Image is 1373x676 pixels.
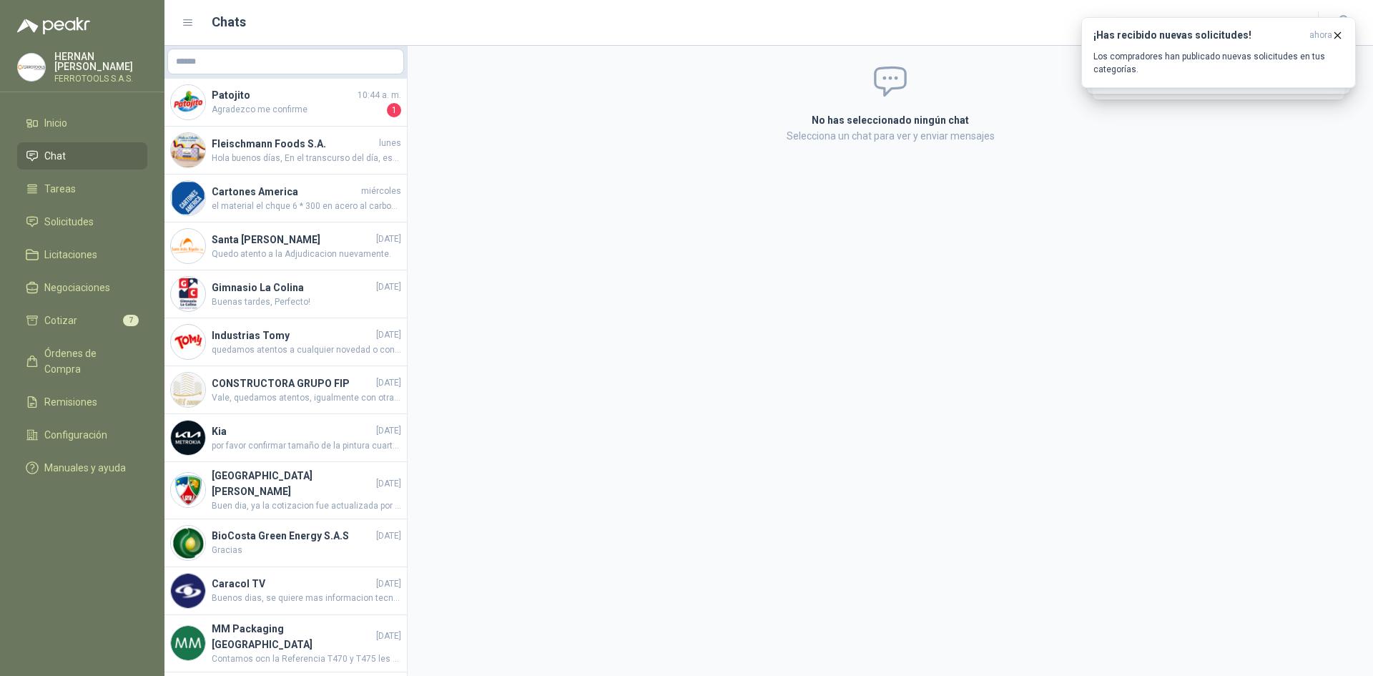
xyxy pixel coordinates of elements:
span: [DATE] [376,477,401,491]
a: Company Logo[GEOGRAPHIC_DATA][PERSON_NAME][DATE]Buen dia, ya la cotizacion fue actualizada por el... [164,462,407,519]
img: Company Logo [171,229,205,263]
span: [DATE] [376,328,401,342]
h4: Patojito [212,87,355,103]
p: Selecciona un chat para ver y enviar mensajes [641,128,1140,144]
img: Company Logo [171,277,205,311]
p: HERNAN [PERSON_NAME] [54,52,147,72]
h4: MM Packaging [GEOGRAPHIC_DATA] [212,621,373,652]
span: Solicitudes [44,214,94,230]
img: Company Logo [171,421,205,455]
h2: No has seleccionado ningún chat [641,112,1140,128]
a: Licitaciones [17,241,147,268]
a: Cotizar7 [17,307,147,334]
span: miércoles [361,185,401,198]
p: Los compradores han publicado nuevas solicitudes en tus categorías. [1093,50,1344,76]
p: FERROTOOLS S.A.S. [54,74,147,83]
a: Company LogoCONSTRUCTORA GRUPO FIP[DATE]Vale, quedamos atentos, igualmente con otras solicitudes ... [164,366,407,414]
span: [DATE] [376,630,401,643]
h3: ¡Has recibido nuevas solicitudes! [1093,29,1304,41]
a: Company LogoKia[DATE]por favor confirmar tamaño de la pintura cuartos o galon [164,414,407,462]
span: 1 [387,103,401,117]
h4: BioCosta Green Energy S.A.S [212,528,373,544]
span: [DATE] [376,529,401,543]
img: Company Logo [171,181,205,215]
a: Company LogoCartones Americamiércolesel material el chque 6 * 300 en acero al carbon o acero inox... [164,175,407,222]
span: 7 [123,315,139,326]
h4: Fleischmann Foods S.A. [212,136,376,152]
span: Hola buenos días, En el transcurso del día, estaremos realizando la entrega de la REM005320 [212,152,401,165]
a: Company LogoGimnasio La Colina[DATE]Buenas tardes, Perfecto! [164,270,407,318]
h4: CONSTRUCTORA GRUPO FIP [212,376,373,391]
a: Negociaciones [17,274,147,301]
span: Gracias [212,544,401,557]
span: Vale, quedamos atentos, igualmente con otras solicitudes que realizamos a la marca logramos bloqu... [212,391,401,405]
span: Inicio [44,115,67,131]
span: Contamos ocn la Referencia T470 y T475 les sirve? [212,652,401,666]
span: [DATE] [376,280,401,294]
img: Company Logo [171,473,205,507]
img: Company Logo [171,626,205,660]
span: Licitaciones [44,247,97,263]
span: el material el chque 6 * 300 en acero al carbon o acero inox. si es para un reemplazo por favor e... [212,200,401,213]
h4: Industrias Tomy [212,328,373,343]
span: Quedo atento a la Adjudicacion nuevamente. [212,248,401,261]
img: Company Logo [171,85,205,119]
span: Buen dia, ya la cotizacion fue actualizada por el TV de 60 Pulgadas con la referencia solicitada. [212,499,401,513]
button: ¡Has recibido nuevas solicitudes!ahora Los compradores han publicado nuevas solicitudes en tus ca... [1081,17,1356,88]
img: Company Logo [171,526,205,560]
a: Chat [17,142,147,170]
a: Company LogoMM Packaging [GEOGRAPHIC_DATA][DATE]Contamos ocn la Referencia T470 y T475 les sirve? [164,615,407,672]
h4: Santa [PERSON_NAME] [212,232,373,248]
span: quedamos atentos a cualquier novedad o consulta [212,343,401,357]
span: Remisiones [44,394,97,410]
a: Remisiones [17,388,147,416]
a: Solicitudes [17,208,147,235]
a: Company LogoBioCosta Green Energy S.A.S[DATE]Gracias [164,519,407,567]
a: Company LogoPatojito10:44 a. m.Agradezco me confirme1 [164,79,407,127]
span: por favor confirmar tamaño de la pintura cuartos o galon [212,439,401,453]
span: lunes [379,137,401,150]
span: Buenas tardes, Perfecto! [212,295,401,309]
span: Tareas [44,181,76,197]
img: Company Logo [171,325,205,359]
span: Cotizar [44,313,77,328]
h1: Chats [212,12,246,32]
a: Manuales y ayuda [17,454,147,481]
h4: Cartones America [212,184,358,200]
span: Agradezco me confirme [212,103,384,117]
a: Company LogoIndustrias Tomy[DATE]quedamos atentos a cualquier novedad o consulta [164,318,407,366]
span: Chat [44,148,66,164]
img: Company Logo [18,54,45,81]
span: 10:44 a. m. [358,89,401,102]
span: Órdenes de Compra [44,346,134,377]
a: Inicio [17,109,147,137]
span: Configuración [44,427,107,443]
a: Company LogoCaracol TV[DATE]Buenos dias, se quiere mas informacion tecnica (capacidad, caudal, te... [164,567,407,615]
h4: Gimnasio La Colina [212,280,373,295]
span: ahora [1309,29,1332,41]
a: Company LogoSanta [PERSON_NAME][DATE]Quedo atento a la Adjudicacion nuevamente. [164,222,407,270]
span: Negociaciones [44,280,110,295]
a: Órdenes de Compra [17,340,147,383]
span: [DATE] [376,376,401,390]
span: Buenos dias, se quiere mas informacion tecnica (capacidad, caudal, temperaturas, etc) para enviar... [212,592,401,605]
span: [DATE] [376,232,401,246]
h4: Caracol TV [212,576,373,592]
h4: [GEOGRAPHIC_DATA][PERSON_NAME] [212,468,373,499]
a: Configuración [17,421,147,449]
img: Company Logo [171,373,205,407]
a: Tareas [17,175,147,202]
h4: Kia [212,423,373,439]
img: Logo peakr [17,17,90,34]
span: [DATE] [376,577,401,591]
span: Manuales y ayuda [44,460,126,476]
img: Company Logo [171,133,205,167]
span: [DATE] [376,424,401,438]
a: Company LogoFleischmann Foods S.A.lunesHola buenos días, En el transcurso del día, estaremos real... [164,127,407,175]
img: Company Logo [171,574,205,608]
